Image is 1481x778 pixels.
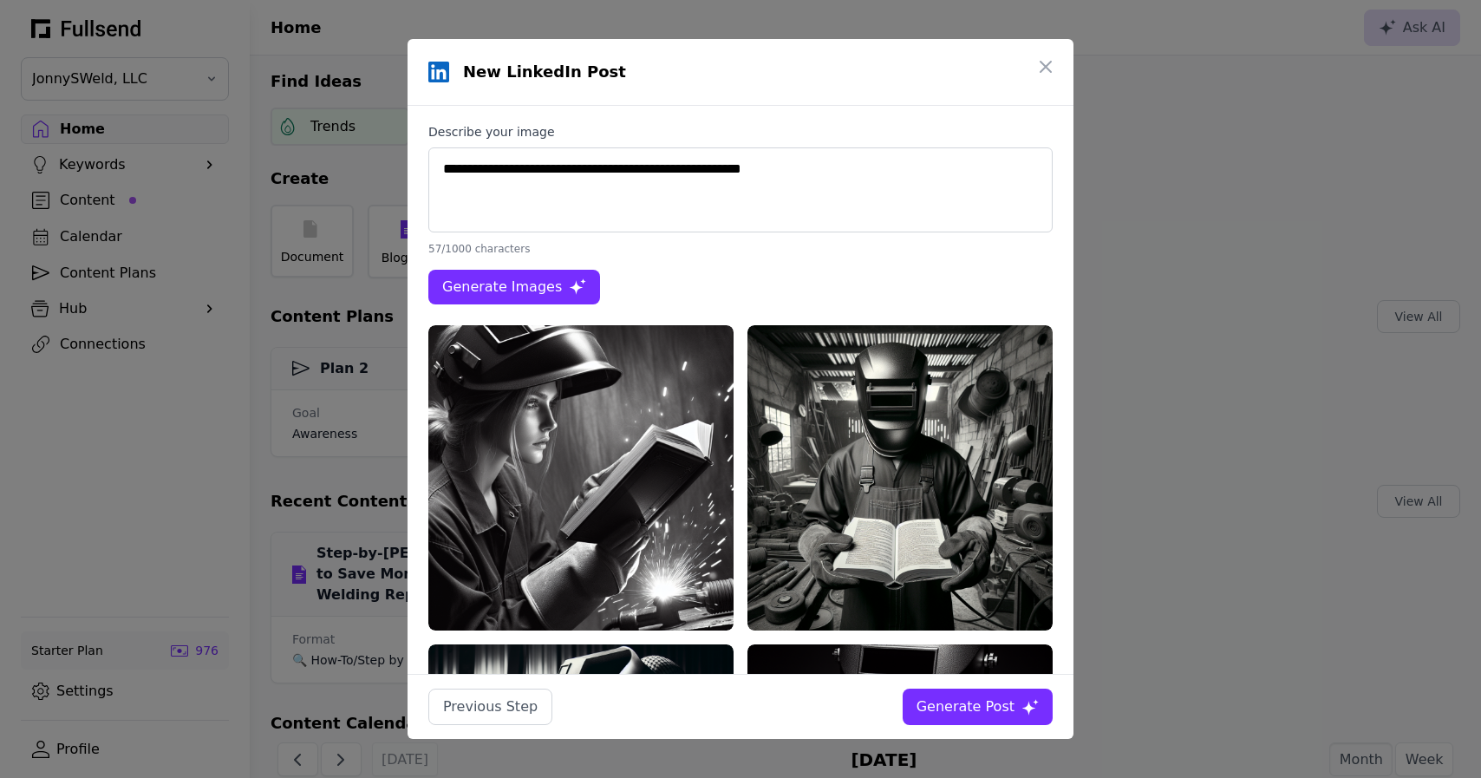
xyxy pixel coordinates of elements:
div: Previous Step [443,696,538,717]
button: Generate Post [903,689,1053,725]
div: Generate Post [917,696,1015,717]
div: 57/1000 characters [428,242,1053,256]
button: Previous Step [428,689,552,725]
span: Generate Images [442,277,562,297]
label: Describe your image [428,123,1053,141]
h1: New LinkedIn Post [463,60,626,84]
img: AI generated image: a black and white image of a welder holding an ope... [428,325,734,631]
img: AI generated image: a black and white image of a welder holding an ope... [747,325,1053,631]
button: Generate Images [428,270,600,304]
